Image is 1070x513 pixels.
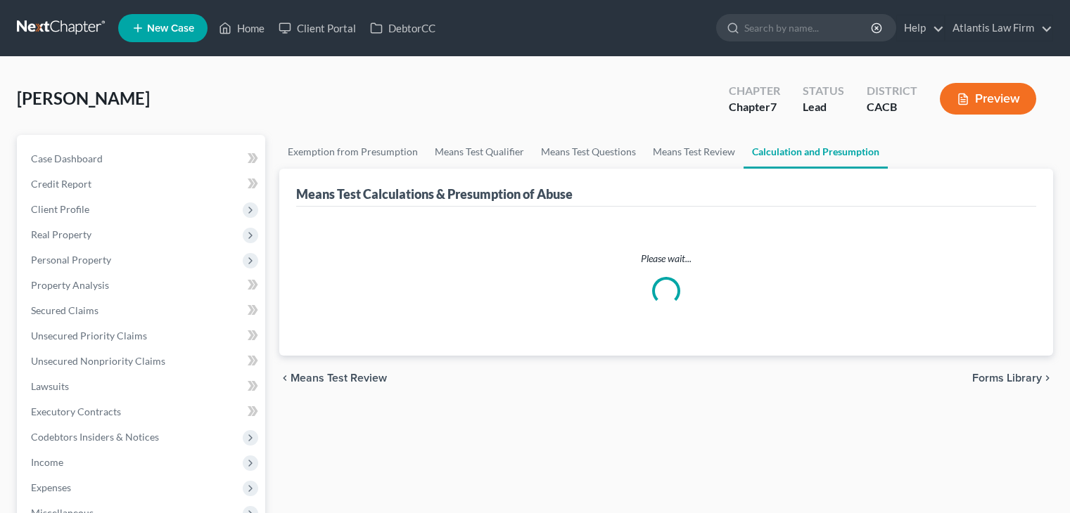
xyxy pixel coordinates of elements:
span: Lawsuits [31,380,69,392]
p: Please wait... [307,252,1025,266]
span: Personal Property [31,254,111,266]
a: Client Portal [272,15,363,41]
div: Chapter [729,99,780,115]
span: Codebtors Insiders & Notices [31,431,159,443]
a: Case Dashboard [20,146,265,171]
div: CACB [867,99,917,115]
a: Means Test Questions [533,135,644,169]
input: Search by name... [744,15,873,41]
span: Credit Report [31,178,91,190]
span: Client Profile [31,203,89,215]
span: 7 [770,100,777,113]
span: Real Property [31,228,91,240]
a: Lawsuits [20,374,265,399]
a: Home [212,15,272,41]
a: Means Test Review [644,135,744,169]
a: Atlantis Law Firm [945,15,1052,41]
a: Unsecured Nonpriority Claims [20,349,265,374]
a: Property Analysis [20,273,265,298]
button: Forms Library chevron_right [972,372,1053,384]
div: Means Test Calculations & Presumption of Abuse [296,186,573,202]
button: Preview [940,83,1036,115]
a: DebtorCC [363,15,442,41]
span: Means Test Review [291,372,387,384]
button: chevron_left Means Test Review [279,372,387,384]
a: Unsecured Priority Claims [20,323,265,349]
a: Executory Contracts [20,399,265,424]
a: Credit Report [20,171,265,197]
div: Status [803,83,844,99]
span: Case Dashboard [31,152,103,164]
span: Expenses [31,481,71,493]
span: [PERSON_NAME] [17,88,150,108]
span: Secured Claims [31,304,98,316]
a: Help [897,15,944,41]
div: Lead [803,99,844,115]
span: Unsecured Nonpriority Claims [31,355,165,367]
span: New Case [147,23,194,34]
a: Calculation and Presumption [744,135,888,169]
span: Unsecured Priority Claims [31,330,147,342]
div: District [867,83,917,99]
i: chevron_right [1042,372,1053,384]
span: Executory Contracts [31,405,121,417]
i: chevron_left [279,372,291,384]
a: Exemption from Presumption [279,135,426,169]
a: Secured Claims [20,298,265,323]
span: Income [31,456,63,468]
span: Forms Library [972,372,1042,384]
a: Means Test Qualifier [426,135,533,169]
div: Chapter [729,83,780,99]
span: Property Analysis [31,279,109,291]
